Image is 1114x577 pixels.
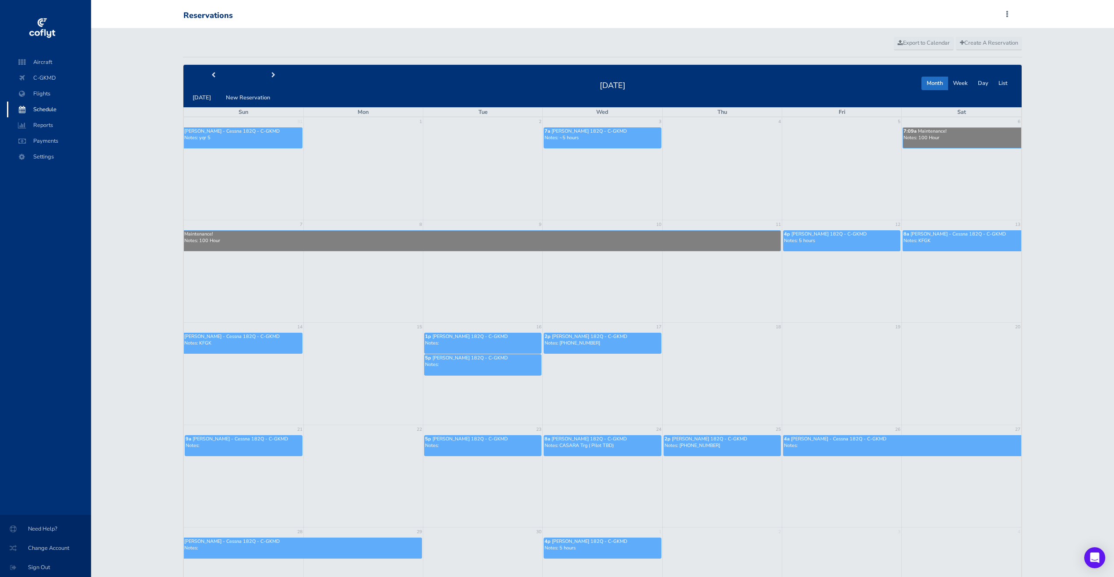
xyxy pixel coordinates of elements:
[903,231,909,237] span: 8a
[1014,323,1021,331] a: 20
[184,128,280,134] span: [PERSON_NAME] - Cessna 182Q - C-GKMD
[11,521,81,537] span: Need Help?
[973,77,994,90] button: Day
[535,323,542,331] a: 16
[658,528,662,536] a: 1
[775,220,782,229] a: 11
[903,128,917,134] span: 7:09a
[184,134,302,141] p: Notes: yqr 5
[545,340,660,346] p: Notes: [PHONE_NUMBER]
[596,108,608,116] span: Wed
[898,39,950,47] span: Export to Calendar
[784,436,790,442] span: 4a
[655,425,662,434] a: 24
[425,333,431,340] span: 1p
[16,102,82,117] span: Schedule
[418,117,423,126] a: 1
[545,442,660,449] p: Notes: CASARA Trg ( Pilot TBD)
[948,77,973,90] button: Week
[1014,220,1021,229] a: 13
[545,538,551,545] span: 4p
[903,134,1021,141] p: Notes: 100 Hour
[416,528,423,536] a: 29
[425,355,431,361] span: 5p
[184,545,421,551] p: Notes:
[432,355,508,361] span: [PERSON_NAME] 182Q - C-GKMD
[183,69,244,82] button: prev
[921,77,948,90] button: Month
[478,108,488,116] span: Tue
[655,323,662,331] a: 17
[239,108,248,116] span: Sun
[432,436,508,442] span: [PERSON_NAME] 182Q - C-GKMD
[425,340,541,346] p: Notes:
[897,528,901,536] a: 3
[184,237,780,244] p: Notes: 100 Hour
[791,231,867,237] span: [PERSON_NAME] 182Q - C-GKMD
[791,436,886,442] span: [PERSON_NAME] - Cessna 182Q - C-GKMD
[296,425,303,434] a: 21
[425,442,541,449] p: Notes:
[894,323,901,331] a: 19
[538,117,542,126] a: 2
[784,231,790,237] span: 4p
[16,54,82,70] span: Aircraft
[545,333,551,340] span: 2p
[416,323,423,331] a: 15
[535,528,542,536] a: 30
[425,436,431,442] span: 5p
[775,425,782,434] a: 25
[296,528,303,536] a: 28
[184,231,213,237] span: Maintenance!
[918,128,946,134] span: Maintenance!
[187,91,216,105] button: [DATE]
[594,78,631,91] h2: [DATE]
[545,128,550,134] span: 7a
[221,91,275,105] button: New Reservation
[11,540,81,556] span: Change Account
[545,436,550,442] span: 8a
[552,436,627,442] span: [PERSON_NAME] 182Q - C-GKMD
[552,128,627,134] span: [PERSON_NAME] 182Q - C-GKMD
[993,77,1013,90] button: List
[1017,117,1021,126] a: 6
[903,237,1021,244] p: Notes: KFGK
[184,333,280,340] span: [PERSON_NAME] - Cessna 182Q - C-GKMD
[664,436,671,442] span: 2p
[777,117,782,126] a: 4
[956,37,1022,50] a: Create A Reservation
[784,442,1021,449] p: Notes:
[184,538,280,545] span: [PERSON_NAME] - Cessna 182Q - C-GKMD
[11,559,81,575] span: Sign Out
[664,442,780,449] p: Notes: [PHONE_NUMBER]
[775,323,782,331] a: 18
[186,442,302,449] p: Notes:
[358,108,369,116] span: Mon
[184,340,302,346] p: Notes: KFGK
[299,220,303,229] a: 7
[296,323,303,331] a: 14
[16,70,82,86] span: C-GKMD
[910,231,1006,237] span: [PERSON_NAME] - Cessna 182Q - C-GKMD
[186,436,191,442] span: 9a
[960,39,1018,47] span: Create A Reservation
[545,134,660,141] p: Notes: ~5 hours
[717,108,727,116] span: Thu
[416,425,423,434] a: 22
[418,220,423,229] a: 8
[1014,425,1021,434] a: 27
[839,108,845,116] span: Fri
[957,108,966,116] span: Sat
[658,117,662,126] a: 3
[784,237,900,244] p: Notes: 5 hours
[552,333,627,340] span: [PERSON_NAME] 182Q - C-GKMD
[432,333,508,340] span: [PERSON_NAME] 182Q - C-GKMD
[16,133,82,149] span: Payments
[894,425,901,434] a: 26
[545,545,660,551] p: Notes: 5 hours
[897,117,901,126] a: 5
[1017,528,1021,536] a: 4
[16,117,82,133] span: Reports
[777,528,782,536] a: 2
[243,69,304,82] button: next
